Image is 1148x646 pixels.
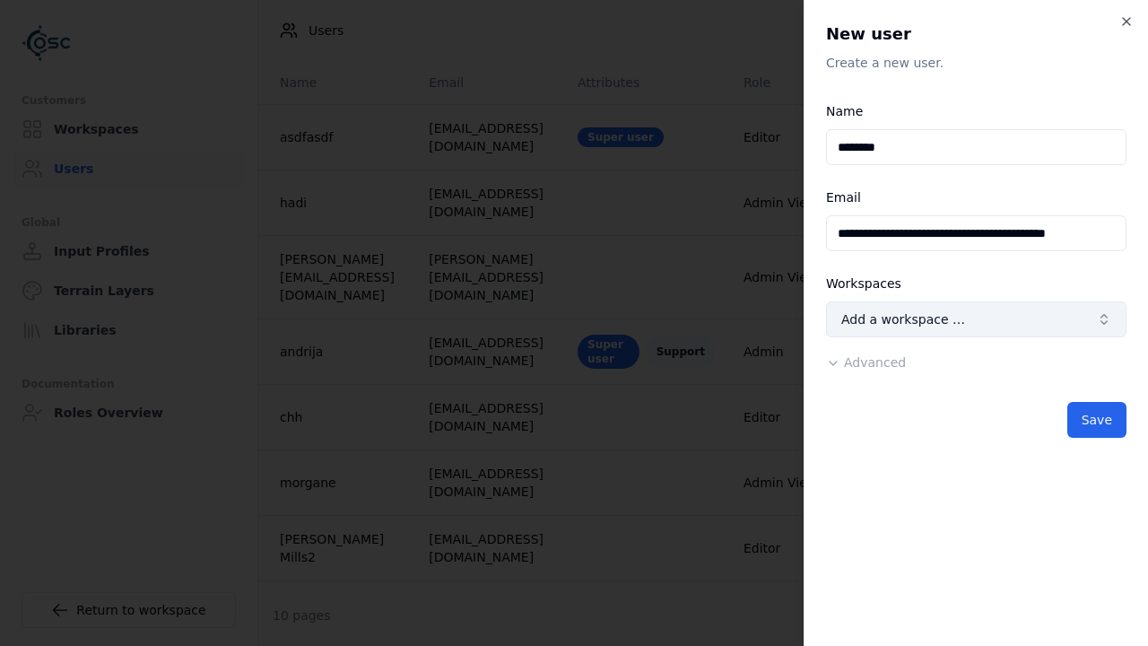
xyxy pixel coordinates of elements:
[844,355,906,370] span: Advanced
[826,190,861,205] label: Email
[1067,402,1126,438] button: Save
[826,22,1126,47] h2: New user
[841,310,965,328] span: Add a workspace …
[826,276,901,291] label: Workspaces
[826,354,906,371] button: Advanced
[826,104,863,118] label: Name
[826,54,1126,72] p: Create a new user.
